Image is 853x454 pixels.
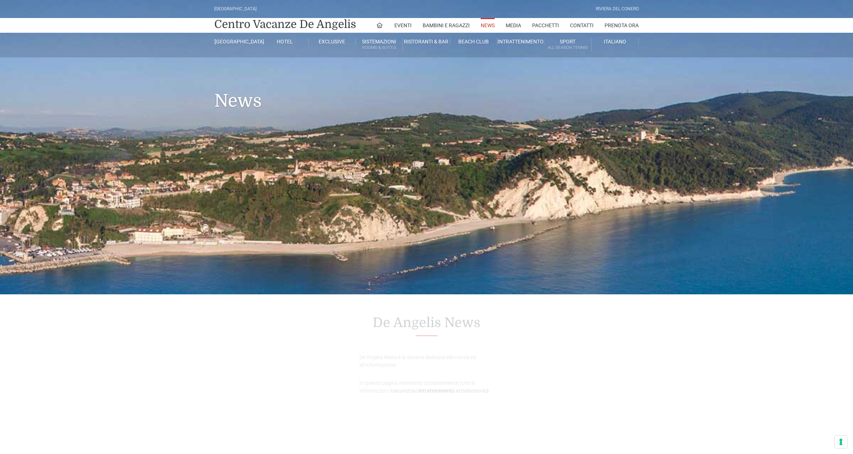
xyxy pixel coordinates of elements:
[359,354,494,369] p: De Angelis News è la sezione dedicata alle novità ed all’informazione.
[214,6,257,13] div: [GEOGRAPHIC_DATA]
[356,44,402,51] small: Rooms & Suites
[570,18,594,33] a: Contatti
[544,38,591,52] a: SportAll Season Tennis
[450,38,497,45] a: Beach Club
[544,44,591,51] small: All Season Tennis
[419,388,455,394] a: intrattenimento
[393,388,415,394] strong: sicurezza
[835,436,847,448] button: Le tue preferenze relative al consenso per le tecnologie di tracciamento
[359,379,494,395] p: In questa pagina inseriremo costantemente tutte le informazioni di di , e .
[481,18,495,33] a: News
[596,6,639,13] div: Riviera Del Conero
[403,38,450,45] a: Ristoranti & Bar
[309,38,356,45] a: Exclusive
[532,18,559,33] a: Pacchetti
[356,38,403,52] a: SistemazioniRooms & Suites
[592,38,639,45] a: Italiano
[214,57,639,122] h1: News
[605,18,639,33] a: Prenota Ora
[474,388,489,394] strong: novità
[394,18,412,33] a: Eventi
[506,18,521,33] a: Media
[261,38,308,45] a: Hotel
[214,38,261,45] a: [GEOGRAPHIC_DATA]
[423,18,470,33] a: Bambini e Ragazzi
[456,388,472,394] strong: attività
[497,38,544,45] a: Intrattenimento
[604,39,626,45] span: Italiano
[359,315,494,331] h1: De Angelis News
[214,17,356,32] a: Centro Vacanze De Angelis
